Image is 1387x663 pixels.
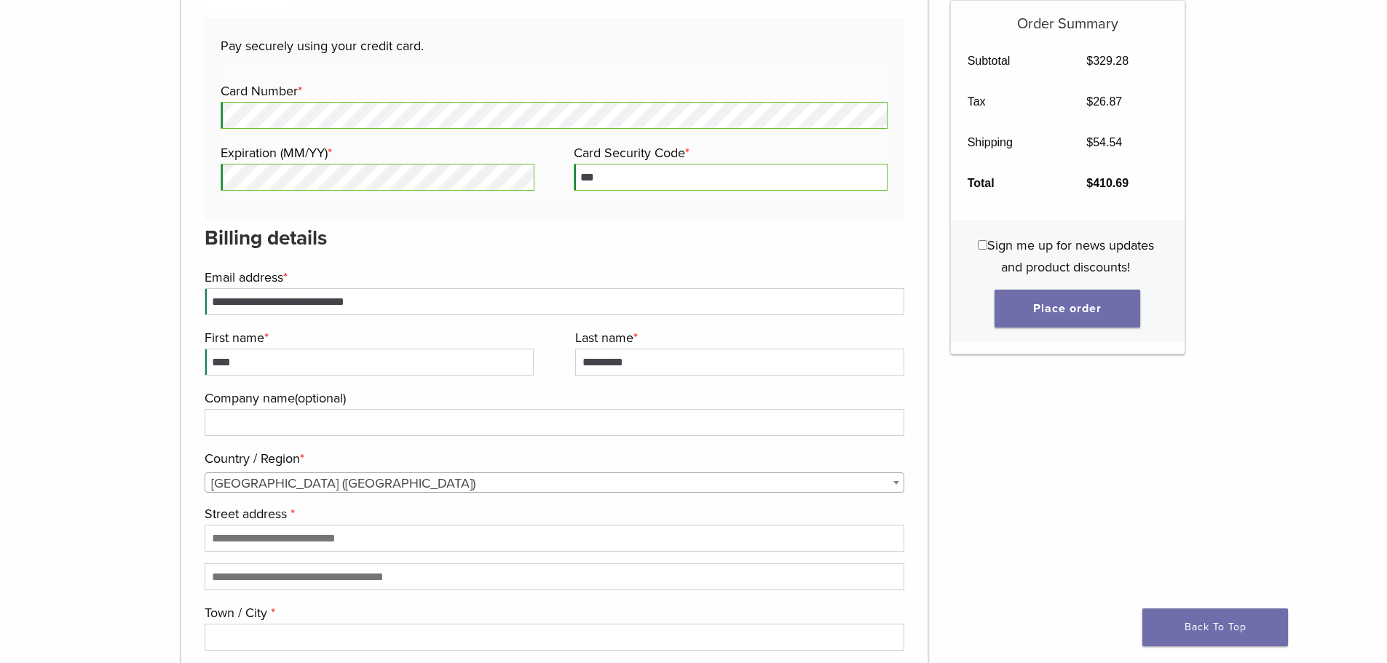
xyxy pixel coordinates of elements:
[1086,55,1093,67] span: $
[221,35,888,57] p: Pay securely using your credit card.
[205,472,905,493] span: Country / Region
[205,327,530,349] label: First name
[987,237,1154,275] span: Sign me up for news updates and product discounts!
[205,221,905,255] h3: Billing details
[951,1,1185,33] h5: Order Summary
[1086,55,1129,67] bdi: 329.28
[951,163,1070,204] th: Total
[205,473,904,493] span: United States (US)
[1086,177,1129,189] bdi: 410.69
[221,80,884,102] label: Card Number
[978,240,987,250] input: Sign me up for news updates and product discounts!
[1086,95,1093,108] span: $
[1142,608,1288,646] a: Back To Top
[1086,177,1093,189] span: $
[575,327,901,349] label: Last name
[1086,136,1122,148] bdi: 54.54
[995,290,1140,327] button: Place order
[205,602,901,624] label: Town / City
[951,41,1070,82] th: Subtotal
[951,82,1070,122] th: Tax
[221,142,531,164] label: Expiration (MM/YY)
[205,503,901,525] label: Street address
[1086,95,1122,108] bdi: 26.87
[295,390,346,406] span: (optional)
[574,142,884,164] label: Card Security Code
[205,448,901,469] label: Country / Region
[1086,136,1093,148] span: $
[221,57,888,204] fieldset: Payment Info
[951,122,1070,163] th: Shipping
[205,387,901,409] label: Company name
[205,266,901,288] label: Email address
